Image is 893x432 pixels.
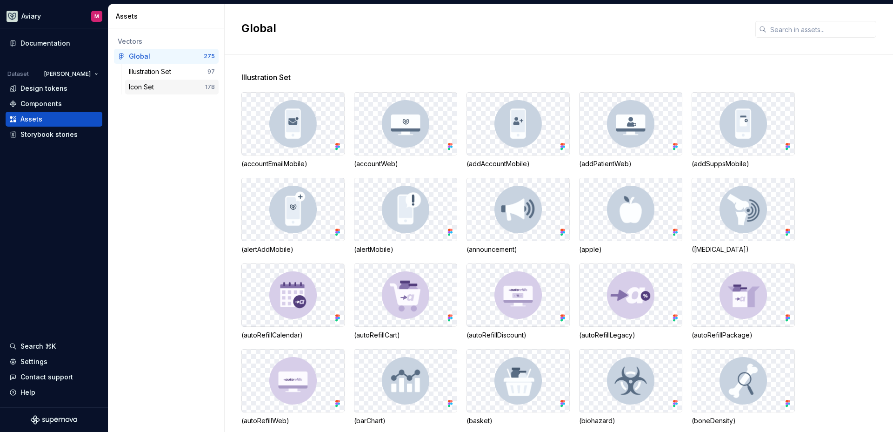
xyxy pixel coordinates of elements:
div: (autoRefillPackage) [692,331,795,340]
button: Help [6,385,102,400]
div: M [94,13,99,20]
div: Contact support [20,372,73,382]
a: Illustration Set97 [125,64,219,79]
a: Documentation [6,36,102,51]
a: Design tokens [6,81,102,96]
div: Icon Set [129,82,158,92]
div: (announcement) [466,245,570,254]
button: Search ⌘K [6,339,102,354]
div: Global [129,52,150,61]
div: (alertAddMobile) [241,245,345,254]
div: (autoRefillCalendar) [241,331,345,340]
div: Vectors [118,37,215,46]
a: Global275 [114,49,219,64]
div: Illustration Set [129,67,175,76]
span: Illustration Set [241,72,291,83]
button: AviaryM [2,6,106,26]
div: 275 [204,53,215,60]
h2: Global [241,21,744,36]
div: (autoRefillWeb) [241,416,345,425]
div: Search ⌘K [20,342,56,351]
div: (barChart) [354,416,457,425]
div: (boneDensity) [692,416,795,425]
div: ([MEDICAL_DATA]) [692,245,795,254]
img: 256e2c79-9abd-4d59-8978-03feab5a3943.png [7,11,18,22]
button: [PERSON_NAME] [40,67,102,81]
div: (accountEmailMobile) [241,159,345,169]
div: Aviary [21,12,41,21]
button: Contact support [6,370,102,385]
div: Design tokens [20,84,67,93]
div: (addSuppsMobile) [692,159,795,169]
div: (autoRefillDiscount) [466,331,570,340]
span: [PERSON_NAME] [44,70,91,78]
div: Dataset [7,70,29,78]
div: (autoRefillLegacy) [579,331,682,340]
input: Search in assets... [766,21,876,38]
a: Settings [6,354,102,369]
div: (accountWeb) [354,159,457,169]
div: (apple) [579,245,682,254]
div: (addPatientWeb) [579,159,682,169]
div: 178 [205,83,215,91]
div: (addAccountMobile) [466,159,570,169]
div: (biohazard) [579,416,682,425]
div: Documentation [20,39,70,48]
div: Storybook stories [20,130,78,139]
div: Settings [20,357,47,366]
div: (basket) [466,416,570,425]
a: Storybook stories [6,127,102,142]
div: (autoRefillCart) [354,331,457,340]
a: Assets [6,112,102,127]
div: Assets [20,115,42,124]
a: Icon Set178 [125,80,219,94]
a: Components [6,96,102,111]
div: 97 [207,68,215,75]
div: Help [20,388,35,397]
div: (alertMobile) [354,245,457,254]
div: Assets [116,12,220,21]
div: Components [20,99,62,108]
svg: Supernova Logo [31,415,77,425]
